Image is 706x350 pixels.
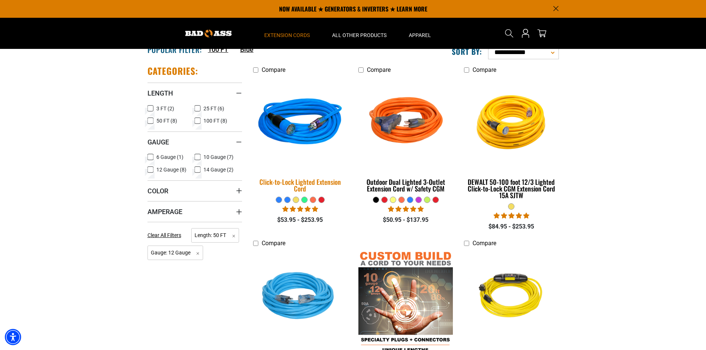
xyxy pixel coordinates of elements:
h2: Categories: [148,65,199,77]
summary: Search [503,27,515,39]
span: Compare [262,66,285,73]
a: Clear All Filters [148,231,184,239]
span: Length: 50 FT [191,228,239,243]
span: 4.87 stars [282,206,318,213]
img: orange [359,81,453,166]
span: Apparel [409,32,431,39]
span: All Other Products [332,32,387,39]
a: orange Outdoor Dual Lighted 3-Outlet Extension Cord w/ Safety CGM [358,77,453,196]
span: Compare [262,240,285,247]
span: 14 Gauge (2) [203,167,233,172]
span: Clear All Filters [148,232,181,238]
div: DEWALT 50-100 foot 12/3 Lighted Click-to-Lock CGM Extension Cord 15A SJTW [464,179,558,199]
div: Click-to-Lock Lighted Extension Cord [253,179,348,192]
span: 12 Gauge (8) [156,167,186,172]
summary: Extension Cords [253,18,321,49]
label: Sort by: [452,47,482,56]
span: Compare [367,66,391,73]
span: Gauge: 12 Gauge [148,246,203,260]
summary: Length [148,83,242,103]
img: Light Blue [253,254,347,339]
span: Compare [473,66,496,73]
a: Gauge: 12 Gauge [148,249,203,256]
span: 3 FT (2) [156,106,174,111]
img: blue [248,76,352,171]
span: 25 FT (6) [203,106,224,111]
summary: Amperage [148,201,242,222]
div: $84.95 - $253.95 [464,222,558,231]
span: Compare [473,240,496,247]
div: $53.95 - $253.95 [253,216,348,224]
a: DEWALT 50-100 foot 12/3 Lighted Click-to-Lock CGM Extension Cord 15A SJTW [464,77,558,203]
summary: All Other Products [321,18,398,49]
span: 4.80 stars [388,206,424,213]
a: Open this option [520,18,531,49]
span: Amperage [148,207,182,216]
summary: Gauge [148,131,242,152]
summary: Apparel [398,18,442,49]
div: Outdoor Dual Lighted 3-Outlet Extension Cord w/ Safety CGM [358,179,453,192]
summary: Color [148,180,242,201]
span: Gauge [148,138,169,146]
a: Length: 50 FT [191,231,239,239]
span: 100 FT (8) [203,118,227,123]
span: Length [148,89,173,97]
a: 100 FT [208,44,228,54]
a: cart [536,29,548,38]
span: Extension Cords [264,32,310,39]
span: 50 FT (8) [156,118,177,123]
span: Color [148,187,168,195]
img: Yellow [465,254,558,339]
span: 4.84 stars [494,212,529,219]
img: Bad Ass Extension Cords [185,30,232,37]
a: Blue [240,44,253,54]
h2: Popular Filter: [148,45,202,54]
span: 6 Gauge (1) [156,154,183,160]
div: Accessibility Menu [5,329,21,345]
a: blue Click-to-Lock Lighted Extension Cord [253,77,348,196]
div: $50.95 - $137.95 [358,216,453,224]
span: 10 Gauge (7) [203,154,233,160]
